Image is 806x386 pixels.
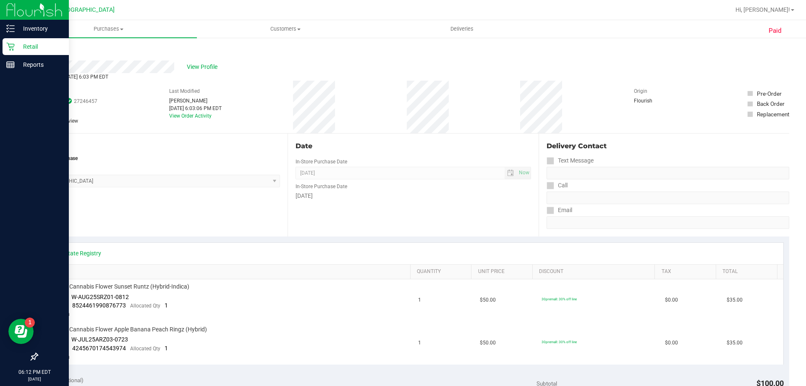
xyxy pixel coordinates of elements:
span: 8524461990876773 [72,302,126,309]
span: 30premall: 30% off line [542,297,577,301]
div: Location [37,141,280,151]
a: Tax [662,268,713,275]
span: FT 3.5g Cannabis Flower Apple Banana Peach Ringz (Hybrid) [48,326,207,333]
input: Format: (999) 999-9999 [547,192,789,204]
a: View State Registry [51,249,101,257]
div: [PERSON_NAME] [169,97,222,105]
a: View Order Activity [169,113,212,119]
inline-svg: Inventory [6,24,15,33]
span: $35.00 [727,339,743,347]
span: Customers [197,25,373,33]
div: Replacement [757,110,789,118]
inline-svg: Reports [6,60,15,69]
span: 1 [165,345,168,352]
iframe: Resource center [8,319,34,344]
a: Customers [197,20,374,38]
input: Format: (999) 999-9999 [547,167,789,179]
div: Back Order [757,100,785,108]
div: Date [296,141,531,151]
p: Inventory [15,24,65,34]
span: 1 [418,296,421,304]
span: FT 3.5g Cannabis Flower Sunset Runtz (Hybrid-Indica) [48,283,189,291]
span: 1 [418,339,421,347]
inline-svg: Retail [6,42,15,51]
div: Pre-Order [757,89,782,98]
span: $0.00 [665,339,678,347]
span: 4245670174543974 [72,345,126,352]
p: [DATE] [4,376,65,382]
span: In Sync [66,97,72,105]
a: SKU [50,268,407,275]
span: W-JUL25ARZ03-0723 [71,336,128,343]
label: In-Store Purchase Date [296,183,347,190]
label: Origin [634,87,647,95]
div: [DATE] [296,192,531,200]
span: 30premall: 30% off line [542,340,577,344]
span: Allocated Qty [130,346,160,352]
span: $0.00 [665,296,678,304]
span: $35.00 [727,296,743,304]
p: Retail [15,42,65,52]
span: Deliveries [439,25,485,33]
label: Call [547,179,568,192]
span: $50.00 [480,339,496,347]
label: Email [547,204,572,216]
a: Total [722,268,774,275]
span: Allocated Qty [130,303,160,309]
a: Purchases [20,20,197,38]
label: Text Message [547,155,594,167]
span: $50.00 [480,296,496,304]
p: Reports [15,60,65,70]
label: Last Modified [169,87,200,95]
label: In-Store Purchase Date [296,158,347,165]
div: Flourish [634,97,676,105]
span: 27246457 [74,97,97,105]
span: 1 [165,302,168,309]
span: [GEOGRAPHIC_DATA] [57,6,115,13]
span: Purchases [20,25,197,33]
a: Discount [539,268,652,275]
span: View Profile [187,63,220,71]
div: Delivery Contact [547,141,789,151]
span: Paid [769,26,782,36]
span: W-AUG25SRZ01-0812 [71,294,129,300]
span: Hi, [PERSON_NAME]! [735,6,790,13]
a: Unit Price [478,268,529,275]
a: Quantity [417,268,468,275]
a: Deliveries [374,20,550,38]
div: [DATE] 6:03:06 PM EDT [169,105,222,112]
span: Completed [DATE] 6:03 PM EDT [37,74,108,80]
p: 06:12 PM EDT [4,368,65,376]
iframe: Resource center unread badge [25,318,35,328]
